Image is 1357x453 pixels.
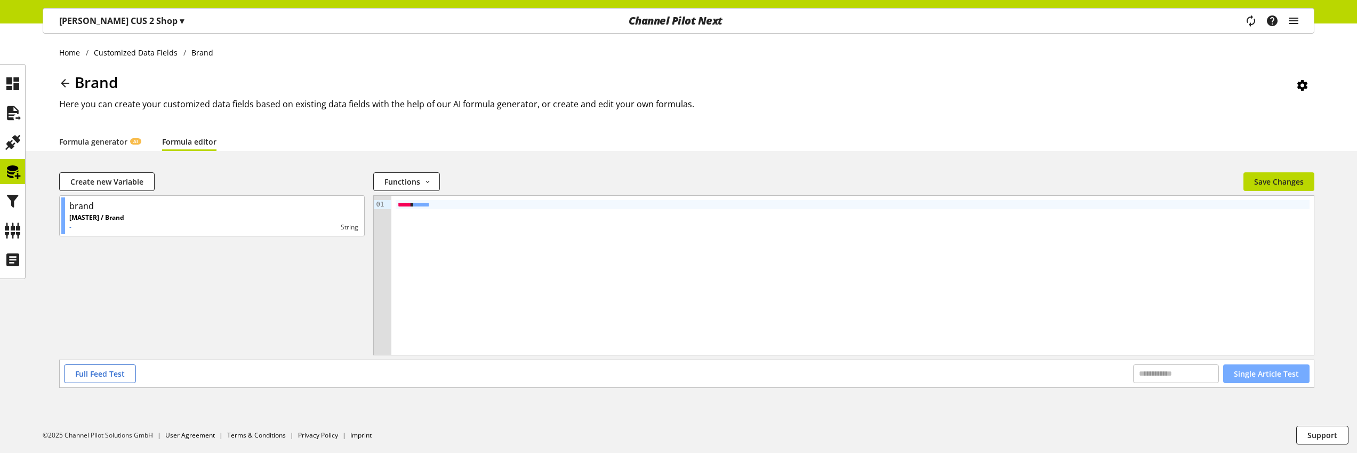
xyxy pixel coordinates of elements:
span: Full Feed Test [75,368,125,379]
button: Single Article Test [1223,364,1310,383]
div: brand [69,200,94,212]
h2: Here you can create your customized data fields based on existing data fields with the help of ou... [59,98,1314,110]
button: Save Changes [1243,172,1314,191]
button: Functions [373,172,440,191]
span: Brand [75,72,118,92]
a: Privacy Policy [298,431,338,440]
span: Functions [384,176,420,187]
span: ▾ [180,15,184,27]
a: Customized Data Fields [89,47,183,58]
span: AI [133,138,138,145]
div: 01 [374,200,386,209]
p: [MASTER] / Brand [69,213,124,222]
a: Imprint [350,431,372,440]
a: User Agreement [165,431,215,440]
p: - [69,222,124,232]
span: Save Changes [1254,176,1304,187]
button: Support [1296,426,1348,444]
nav: main navigation [43,8,1314,34]
li: ©2025 Channel Pilot Solutions GmbH [43,431,165,440]
a: Formula generatorAI [59,136,141,147]
div: string [124,222,358,232]
a: Terms & Conditions [227,431,286,440]
button: Create new Variable [59,172,155,191]
a: Formula editor [162,136,216,147]
span: Support [1307,430,1337,441]
button: Full Feed Test [64,364,136,383]
a: Home [59,47,86,58]
span: Single Article Test [1234,368,1299,379]
p: [PERSON_NAME] CUS 2 Shop [59,14,184,27]
span: Create new Variable [70,176,143,187]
